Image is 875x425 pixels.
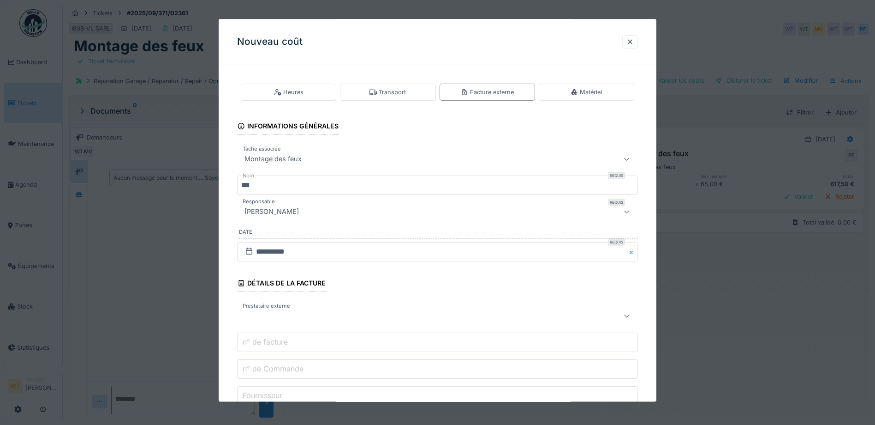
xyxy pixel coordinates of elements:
div: Montage des feux [241,154,305,165]
label: Date [239,229,638,239]
div: Requis [608,199,625,206]
label: Fournisseur [241,390,284,401]
label: Tâche associée [241,146,283,153]
div: Matériel [571,88,602,97]
label: n° de facture [241,337,290,348]
div: Heures [274,88,304,97]
div: Informations générales [237,120,339,135]
label: Responsable [241,198,277,206]
div: Transport [369,88,406,97]
div: [PERSON_NAME] [241,206,303,218]
label: Prestataire externe [241,303,292,310]
label: n° de Commande [241,364,305,375]
div: Requis [608,172,625,180]
label: Nom [241,172,256,180]
div: Requis [608,238,625,246]
div: Détails de la facture [237,276,326,292]
h3: Nouveau coût [237,36,303,48]
div: Facture externe [461,88,514,97]
button: Close [628,242,638,261]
